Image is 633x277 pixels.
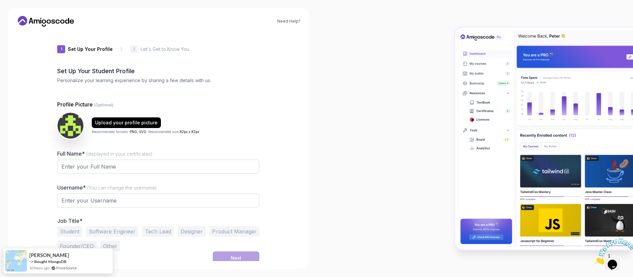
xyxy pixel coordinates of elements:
[277,19,301,24] a: Need Help?
[29,252,69,258] span: [PERSON_NAME]
[57,77,259,84] p: Personalize your learning experience by sharing a few details with us.
[100,241,120,251] button: Other
[56,265,77,271] a: ProveSource
[94,102,113,107] span: (Optional)
[57,226,82,237] button: Student
[141,46,189,53] p: Let's Get to Know You
[57,160,259,174] input: Enter your Full Name
[68,46,113,53] p: Set Up Your Profile
[180,130,199,134] span: 82px x 82px
[231,255,241,261] div: Next
[86,151,153,157] span: (displayed in your certificates)
[57,241,96,251] button: Founder/CEO
[29,265,50,271] span: 10 hours ago
[178,226,205,237] button: Designer
[16,16,76,27] a: Home link
[57,67,259,76] h2: Set Up Your Student Profile
[58,113,83,139] img: user profile image
[209,226,259,237] button: Product Manager
[29,259,34,264] span: ->
[130,130,146,134] span: PNG, SVG
[61,47,62,51] p: 1
[455,28,633,249] img: Amigoscode Dashboard
[92,129,200,134] p: Recommended formats: . Recommended size: .
[3,3,5,8] span: 1
[3,3,44,29] img: Chat attention grabber
[57,217,259,224] p: Job Title*
[133,47,135,51] p: 2
[142,226,174,237] button: Tech Lead
[5,250,27,272] img: provesource social proof notification image
[592,235,633,267] iframe: chat widget
[57,100,259,108] p: Profile Picture
[95,119,158,126] div: Upload your profile picture
[213,251,259,265] button: Next
[57,150,153,157] label: Full Name*
[86,226,138,237] button: Software Engineer
[92,117,161,128] button: Upload your profile picture
[57,184,157,191] label: Username*
[34,259,66,264] a: Bought MongoDB
[87,185,157,191] span: (You can change the username)
[57,194,259,208] input: Enter your Username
